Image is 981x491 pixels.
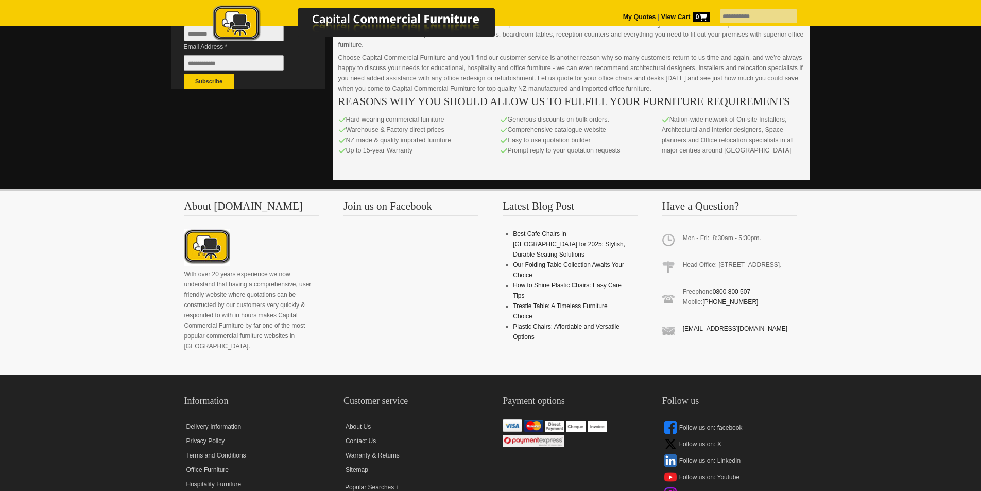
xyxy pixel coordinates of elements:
h3: REASONS WHY YOU SHOULD ALLOW US TO FULFILL YOUR FURNITURE REQUIREMENTS [338,96,805,107]
img: Mastercard [524,420,543,432]
a: Follow us on: LinkedIn [662,452,797,469]
p: Nation-wide network of On-site Installers, Architectural and Interior designers, Space planners a... [662,114,805,156]
a: Office Furniture [184,463,319,477]
h3: Latest Blog Post [503,201,638,216]
button: Subscribe [184,74,234,89]
h3: Have a Question? [662,201,797,216]
h3: About [DOMAIN_NAME] [184,201,319,216]
p: With over 20 years experience we now understand that having a comprehensive, user friendly websit... [184,269,319,351]
a: How to Shine Plastic Chairs: Easy Care Tips [513,282,622,299]
img: Invoice [588,421,607,432]
a: Best Cafe Chairs in [GEOGRAPHIC_DATA] for 2025: Stylish, Durable Seating Solutions [513,230,625,258]
img: x-icon [664,438,677,450]
a: Follow us on: Youtube [662,469,797,485]
span: Email Address * [184,42,299,52]
a: Delivery Information [184,419,319,434]
img: Windcave / Payment Express [503,435,564,447]
a: [PHONE_NUMBER] [702,298,758,306]
strong: View Cart [661,13,710,21]
img: Cheque [566,421,586,432]
a: Follow us on: X [662,436,797,452]
img: linkedin-icon [664,454,677,467]
a: Capital Commercial Furniture Logo [184,5,545,46]
span: Mon - Fri: 8:30am - 5:30pm. [662,229,797,251]
a: Contact Us [343,434,478,448]
a: My Quotes [623,13,656,21]
a: Trestle Table: A Timeless Furniture Choice [513,302,607,320]
h2: Information [184,393,319,413]
iframe: fb:page Facebook Social Plugin [343,229,477,342]
img: facebook-icon [664,421,677,434]
img: youtube-icon [664,471,677,483]
span: 0 [693,12,710,22]
a: View Cart0 [659,13,709,21]
span: Freephone Mobile: [662,282,797,315]
img: Capital Commercial Furniture Logo [184,5,545,43]
a: Privacy Policy [184,434,319,448]
a: Warranty & Returns [343,448,478,463]
a: 0800 800 507 [713,288,750,295]
input: Last Name * [184,26,284,41]
img: VISA [503,419,522,432]
img: Direct Payment [545,421,564,432]
p: Choose Capital Commercial Furniture and you’ll find our customer service is another reason why so... [338,53,805,94]
a: Plastic Chairs: Affordable and Versatile Options [513,323,619,341]
p: Generous discounts on bulk orders. Comprehensive catalogue website Easy to use quotation builder ... [500,114,643,156]
span: Head Office: [STREET_ADDRESS]. [662,256,797,278]
a: Our Folding Table Collection Awaits Your Choice [513,261,624,279]
input: Email Address * [184,55,284,71]
a: Terms and Conditions [184,448,319,463]
a: [EMAIL_ADDRESS][DOMAIN_NAME] [683,325,787,332]
h2: Follow us [662,393,797,413]
a: About Us [343,419,478,434]
h2: Customer service [343,393,478,413]
a: Sitemap [343,463,478,477]
img: About CCFNZ Logo [184,229,230,266]
h2: Payment options [503,393,638,413]
p: Hard wearing commercial furniture Warehouse & Factory direct prices NZ made & quality imported fu... [338,114,481,156]
h3: Join us on Facebook [343,201,478,216]
a: Follow us on: facebook [662,419,797,436]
